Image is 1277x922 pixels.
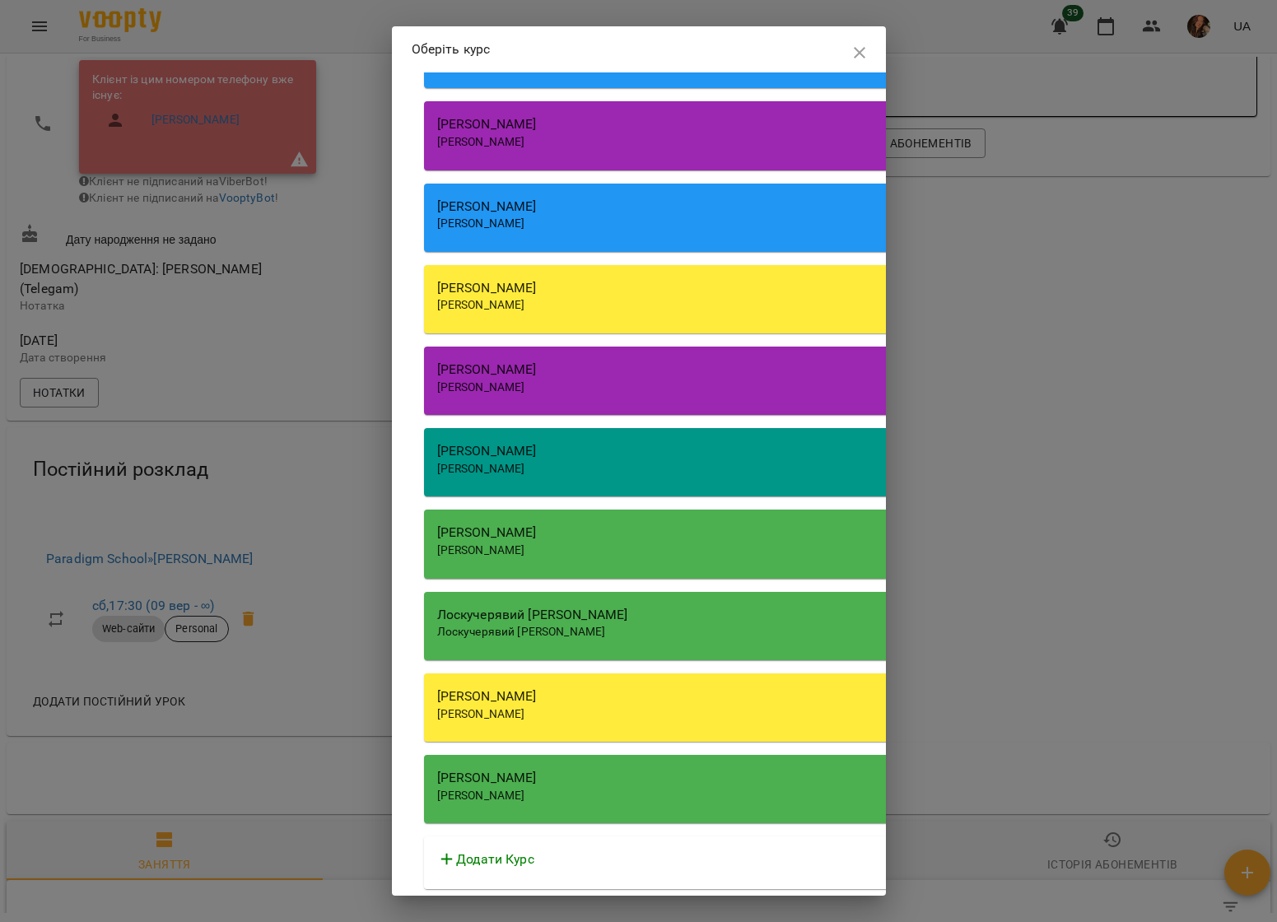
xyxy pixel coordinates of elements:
[437,380,525,393] span: [PERSON_NAME]
[437,462,525,475] span: [PERSON_NAME]
[437,543,525,556] span: [PERSON_NAME]
[437,625,606,638] span: Лоскучерявий [PERSON_NAME]
[456,850,534,869] p: Додати Курс
[412,40,491,59] p: Оберіть курс
[437,135,525,148] span: [PERSON_NAME]
[437,298,525,311] span: [PERSON_NAME]
[437,217,525,230] span: [PERSON_NAME]
[437,789,525,802] span: [PERSON_NAME]
[437,707,525,720] span: [PERSON_NAME]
